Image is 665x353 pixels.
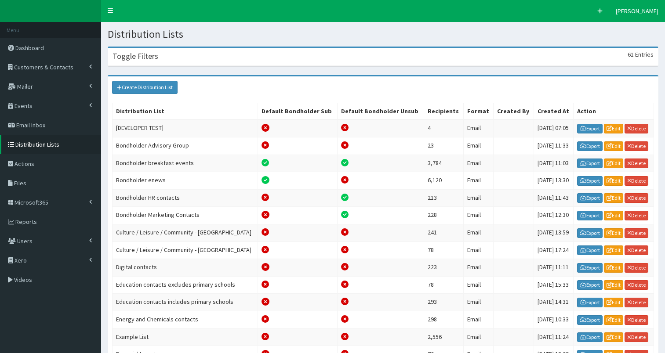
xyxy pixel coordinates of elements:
span: [PERSON_NAME] [616,7,658,15]
a: Delete [625,280,648,290]
a: Delete [625,211,648,220]
a: Export [577,158,603,168]
td: Email [463,189,493,207]
td: 6,120 [424,172,463,190]
td: Bondholder Marketing Contacts [113,207,258,224]
a: Export [577,193,603,203]
td: [DATE] 11:03 [534,155,574,172]
td: [DATE] 12:30 [534,207,574,224]
span: Dashboard [15,44,44,52]
td: Example List [113,328,258,346]
a: Edit [604,141,623,151]
th: Recipients [424,103,463,120]
a: Export [577,176,603,186]
a: Edit [604,332,623,342]
a: Edit [604,315,623,325]
a: Edit [604,263,623,273]
td: [DATE] 17:24 [534,241,574,259]
td: 4 [424,119,463,137]
th: Created By [493,103,534,120]
a: Delete [625,245,648,255]
td: Email [463,137,493,155]
a: Export [577,263,603,273]
h1: Distribution Lists [108,29,658,40]
a: Export [577,211,603,220]
span: Xero [15,256,27,264]
td: [DATE] 07:05 [534,119,574,137]
td: Email [463,328,493,346]
a: Edit [604,298,623,307]
td: Culture / Leisure / Community - [GEOGRAPHIC_DATA] [113,241,258,259]
a: Delete [625,263,648,273]
td: Email [463,155,493,172]
td: Email [463,311,493,328]
span: Reports [15,218,37,226]
td: Education contacts excludes primary schools [113,276,258,294]
td: 298 [424,311,463,328]
span: Distribution Lists [15,140,59,148]
td: 228 [424,207,463,224]
a: Export [577,298,603,307]
th: Action [574,103,654,120]
td: [DATE] 15:33 [534,276,574,294]
span: Customers & Contacts [14,63,73,71]
a: Edit [604,193,623,203]
a: Export [577,141,603,151]
a: Delete [625,193,648,203]
td: Email [463,259,493,277]
td: [DATE] 11:33 [534,137,574,155]
th: Default Bondholder Unsub [337,103,424,120]
a: Edit [604,158,623,168]
td: Bondholder HR contacts [113,189,258,207]
td: Bondholder enews [113,172,258,190]
a: Delete [625,176,648,186]
a: Delete [625,332,648,342]
a: Delete [625,124,648,133]
td: 78 [424,276,463,294]
td: Email [463,241,493,259]
th: Created At [534,103,574,120]
td: Education contacts includes primary schools [113,294,258,311]
a: Export [577,245,603,255]
td: [DATE] 11:43 [534,189,574,207]
td: Email [463,224,493,241]
span: Actions [15,160,34,168]
span: Users [17,237,33,245]
a: Edit [604,124,623,133]
td: 223 [424,259,463,277]
td: Bondholder breakfast events [113,155,258,172]
a: Export [577,315,603,325]
a: Delete [625,158,648,168]
td: 23 [424,137,463,155]
span: Mailer [17,83,33,90]
th: Distribution List [113,103,258,120]
td: [DATE] 14:31 [534,294,574,311]
td: 293 [424,294,463,311]
td: [DATE] 13:30 [534,172,574,190]
td: 78 [424,241,463,259]
a: Create Distribution List [112,81,178,94]
th: Default Bondholder Sub [258,103,338,120]
a: Edit [604,245,623,255]
td: Email [463,294,493,311]
td: [DATE] 11:24 [534,328,574,346]
span: 61 [628,50,634,58]
td: [DATE] 13:59 [534,224,574,241]
a: Export [577,332,603,342]
a: Edit [604,280,623,290]
a: Export [577,124,603,133]
a: Edit [604,211,623,220]
a: Delete [625,315,648,325]
h3: Toggle Filters [113,52,158,60]
td: Digital contacts [113,259,258,277]
td: Email [463,119,493,137]
span: Email Inbox [16,121,45,129]
a: Delete [625,298,648,307]
a: Export [577,280,603,290]
td: [DEVELOPER TEST] [113,119,258,137]
td: [DATE] 10:33 [534,311,574,328]
a: Edit [604,176,623,186]
td: Email [463,207,493,224]
td: 3,784 [424,155,463,172]
a: Edit [604,228,623,238]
